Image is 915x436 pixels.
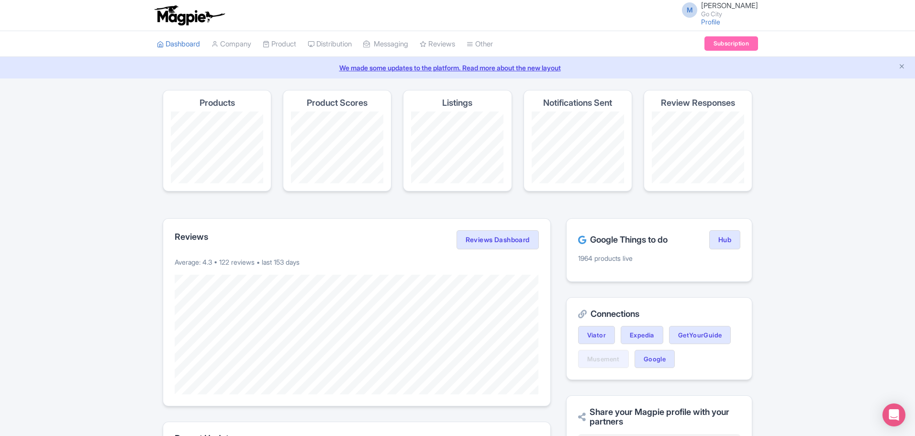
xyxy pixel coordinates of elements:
h4: Listings [442,98,472,108]
a: M [PERSON_NAME] Go City [676,2,758,17]
a: Viator [578,326,615,344]
a: Profile [701,18,720,26]
h2: Reviews [175,232,208,242]
h2: Google Things to do [578,235,668,245]
a: Distribution [308,31,352,57]
a: GetYourGuide [669,326,731,344]
span: [PERSON_NAME] [701,1,758,10]
a: Expedia [621,326,663,344]
img: logo-ab69f6fb50320c5b225c76a69d11143b.png [152,5,226,26]
p: 1964 products live [578,253,740,263]
a: Dashboard [157,31,200,57]
a: Reviews [420,31,455,57]
span: M [682,2,697,18]
a: Hub [709,230,740,249]
a: Product [263,31,296,57]
a: Other [467,31,493,57]
h4: Review Responses [661,98,735,108]
p: Average: 4.3 • 122 reviews • last 153 days [175,257,539,267]
h4: Products [200,98,235,108]
h2: Share your Magpie profile with your partners [578,407,740,426]
h2: Connections [578,309,740,319]
a: Company [212,31,251,57]
h4: Notifications Sent [543,98,612,108]
a: Google [635,350,675,368]
a: Messaging [363,31,408,57]
a: Reviews Dashboard [457,230,539,249]
h4: Product Scores [307,98,368,108]
small: Go City [701,11,758,17]
button: Close announcement [898,62,905,73]
a: We made some updates to the platform. Read more about the new layout [6,63,909,73]
div: Open Intercom Messenger [882,403,905,426]
a: Subscription [704,36,758,51]
a: Musement [578,350,629,368]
